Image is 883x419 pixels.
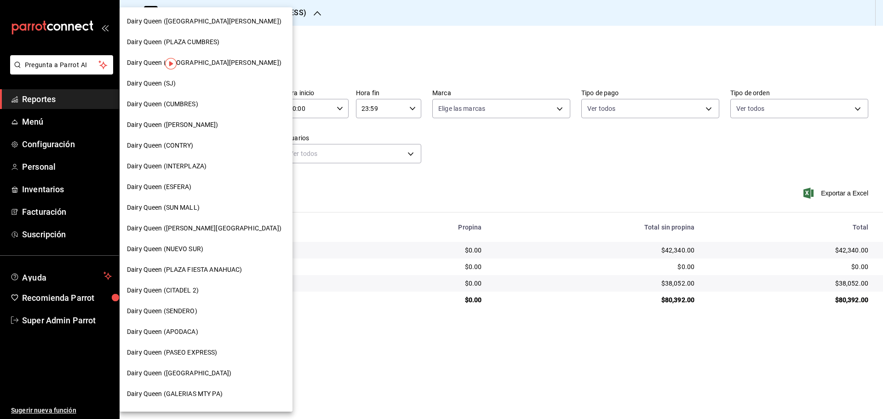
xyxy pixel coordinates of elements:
[120,384,292,404] div: Dairy Queen (GALERIAS MTY PA)
[127,306,197,316] span: Dairy Queen (SENDERO)
[127,265,242,275] span: Dairy Queen (PLAZA FIESTA ANAHUAC)
[127,348,218,357] span: Dairy Queen (PASEO EXPRESS)
[120,301,292,321] div: Dairy Queen (SENDERO)
[120,280,292,301] div: Dairy Queen (CITADEL 2)
[127,368,231,378] span: Dairy Queen ([GEOGRAPHIC_DATA])
[120,156,292,177] div: Dairy Queen (INTERPLAZA)
[120,218,292,239] div: Dairy Queen ([PERSON_NAME][GEOGRAPHIC_DATA])
[120,177,292,197] div: Dairy Queen (ESFERA)
[120,73,292,94] div: Dairy Queen (SJ)
[120,321,292,342] div: Dairy Queen (APODACA)
[127,327,198,337] span: Dairy Queen (APODACA)
[127,37,220,47] span: Dairy Queen (PLAZA CUMBRES)
[120,259,292,280] div: Dairy Queen (PLAZA FIESTA ANAHUAC)
[120,115,292,135] div: Dairy Queen ([PERSON_NAME])
[127,120,218,130] span: Dairy Queen ([PERSON_NAME])
[127,286,199,295] span: Dairy Queen (CITADEL 2)
[120,32,292,52] div: Dairy Queen (PLAZA CUMBRES)
[127,203,200,212] span: Dairy Queen (SUN MALL)
[127,182,192,192] span: Dairy Queen (ESFERA)
[120,197,292,218] div: Dairy Queen (SUN MALL)
[127,99,198,109] span: Dairy Queen (CUMBRES)
[120,342,292,363] div: Dairy Queen (PASEO EXPRESS)
[127,58,281,68] span: Dairy Queen ([GEOGRAPHIC_DATA][PERSON_NAME])
[127,79,176,88] span: Dairy Queen (SJ)
[127,141,194,150] span: Dairy Queen (CONTRY)
[120,52,292,73] div: Dairy Queen ([GEOGRAPHIC_DATA][PERSON_NAME])
[120,135,292,156] div: Dairy Queen (CONTRY)
[127,161,206,171] span: Dairy Queen (INTERPLAZA)
[127,224,281,233] span: Dairy Queen ([PERSON_NAME][GEOGRAPHIC_DATA])
[127,244,203,254] span: Dairy Queen (NUEVO SUR)
[165,58,177,69] img: Tooltip marker
[127,389,223,399] span: Dairy Queen (GALERIAS MTY PA)
[120,239,292,259] div: Dairy Queen (NUEVO SUR)
[120,11,292,32] div: Dairy Queen ([GEOGRAPHIC_DATA][PERSON_NAME])
[120,363,292,384] div: Dairy Queen ([GEOGRAPHIC_DATA])
[120,94,292,115] div: Dairy Queen (CUMBRES)
[127,17,281,26] span: Dairy Queen ([GEOGRAPHIC_DATA][PERSON_NAME])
